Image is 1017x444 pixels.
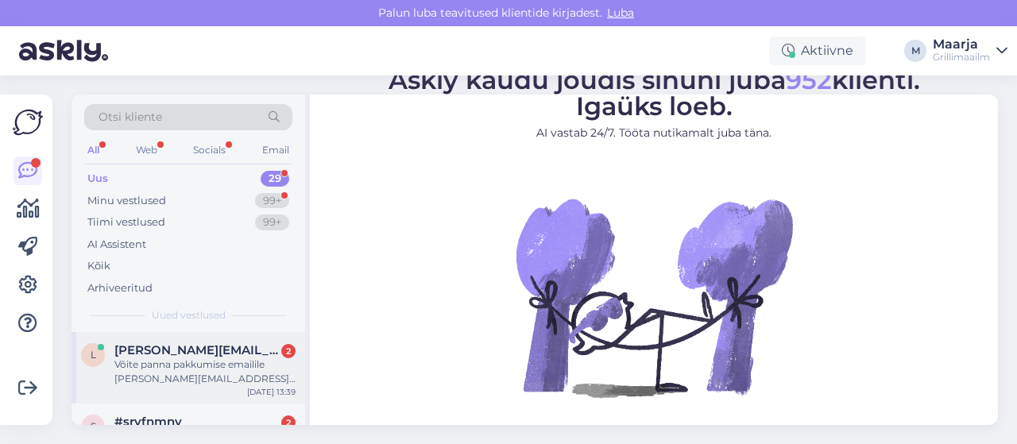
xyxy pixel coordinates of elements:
div: All [84,140,102,160]
div: 99+ [255,193,289,209]
img: No Chat active [511,154,797,440]
div: Uus [87,171,108,187]
a: MaarjaGrillimaailm [933,38,1007,64]
div: 99+ [255,214,289,230]
span: Askly kaudu jõudis sinuni juba klienti. Igaüks loeb. [389,64,920,122]
div: Tiimi vestlused [87,214,165,230]
div: Kõik [87,258,110,274]
span: #srvfnmnv [114,415,182,429]
div: M [904,40,926,62]
span: Uued vestlused [152,308,226,322]
div: Email [259,140,292,160]
div: Arhiveeritud [87,280,153,296]
span: lauri@plato.ee [114,343,280,357]
div: Web [133,140,160,160]
p: AI vastab 24/7. Tööta nutikamalt juba täna. [389,125,920,141]
span: s [91,420,96,432]
div: 2 [281,415,296,430]
div: Grillimaailm [933,51,990,64]
div: AI Assistent [87,237,146,253]
div: 2 [281,344,296,358]
div: Minu vestlused [87,193,166,209]
span: 952 [786,64,832,95]
div: Aktiivne [769,37,866,65]
div: [DATE] 13:39 [247,386,296,398]
div: Võite panna pakkumise emailile [PERSON_NAME][EMAIL_ADDRESS][DOMAIN_NAME] [114,357,296,386]
span: Luba [602,6,639,20]
span: l [91,349,96,361]
div: 29 [261,171,289,187]
span: Otsi kliente [99,109,162,125]
div: Maarja [933,38,990,51]
div: Socials [190,140,229,160]
img: Askly Logo [13,107,43,137]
